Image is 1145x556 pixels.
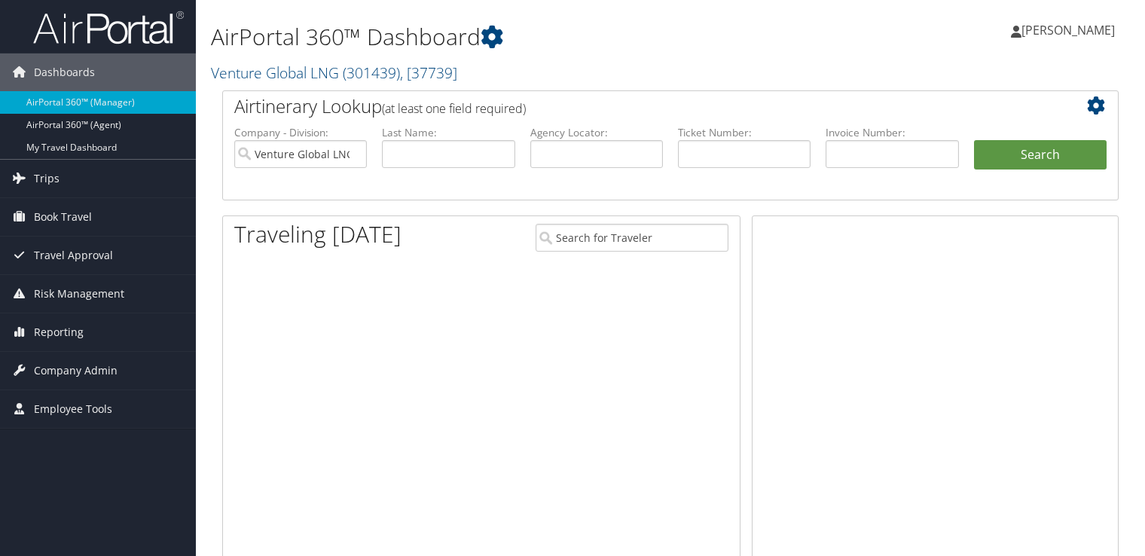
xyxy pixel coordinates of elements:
span: Book Travel [34,198,92,236]
h2: Airtinerary Lookup [234,93,1032,119]
label: Company - Division: [234,125,367,140]
span: Trips [34,160,60,197]
label: Last Name: [382,125,514,140]
span: [PERSON_NAME] [1021,22,1115,38]
span: Reporting [34,313,84,351]
span: (at least one field required) [382,100,526,117]
span: Employee Tools [34,390,112,428]
button: Search [974,140,1107,170]
a: [PERSON_NAME] [1011,8,1130,53]
label: Agency Locator: [530,125,663,140]
h1: Traveling [DATE] [234,218,402,250]
span: Travel Approval [34,237,113,274]
span: ( 301439 ) [343,63,400,83]
label: Ticket Number: [678,125,811,140]
span: Company Admin [34,352,118,390]
h1: AirPortal 360™ Dashboard [211,21,823,53]
input: Search for Traveler [536,224,728,252]
span: Risk Management [34,275,124,313]
label: Invoice Number: [826,125,958,140]
span: , [ 37739 ] [400,63,457,83]
img: airportal-logo.png [33,10,184,45]
span: Dashboards [34,53,95,91]
a: Venture Global LNG [211,63,457,83]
